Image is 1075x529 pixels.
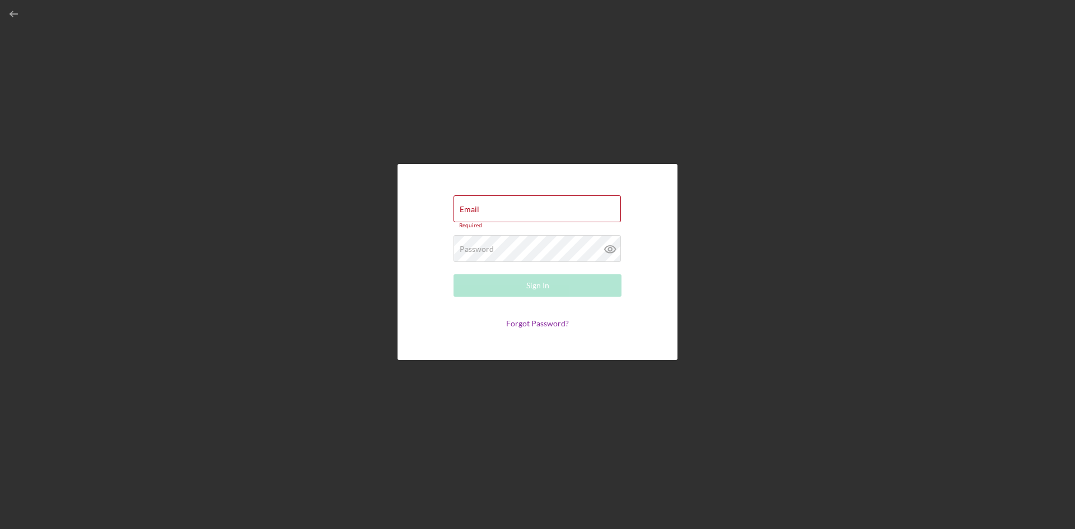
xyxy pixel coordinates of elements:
[526,274,549,297] div: Sign In
[454,222,621,229] div: Required
[506,319,569,328] a: Forgot Password?
[454,274,621,297] button: Sign In
[460,205,479,214] label: Email
[460,245,494,254] label: Password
